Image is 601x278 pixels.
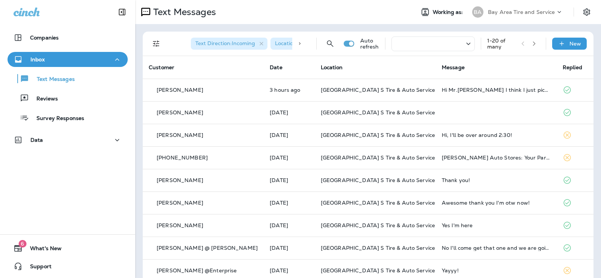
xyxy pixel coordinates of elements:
p: Oct 12, 2025 12:00 AM [270,155,309,161]
p: [PERSON_NAME] [157,177,203,183]
p: Oct 9, 2025 04:03 PM [270,200,309,206]
span: Location [321,64,343,71]
button: Text Messages [8,71,128,87]
p: [PERSON_NAME] [157,109,203,115]
p: [PHONE_NUMBER] [157,155,208,161]
button: 6What's New [8,241,128,256]
button: Search Messages [323,36,338,51]
div: 1 - 20 of many [487,38,515,50]
div: Hi, I'll be over around 2:30! [442,132,551,138]
button: Survey Responses [8,110,128,126]
p: [PERSON_NAME] [157,132,203,138]
p: [PERSON_NAME] [157,222,203,228]
span: Message [442,64,465,71]
p: [PERSON_NAME] @Enterprise [157,267,237,273]
p: Text Messages [29,76,75,83]
div: No I'll come get that one and we are going to get it done once the truck come back [442,245,551,251]
span: Text Direction : Incoming [195,40,255,47]
p: [PERSON_NAME] [157,87,203,93]
button: Reviews [8,90,128,106]
div: Text Direction:Incoming [191,38,267,50]
div: Thank you! [442,177,551,183]
span: Support [23,263,51,272]
div: Yayyy! [442,267,551,273]
p: Oct 6, 2025 02:05 PM [270,267,309,273]
span: [GEOGRAPHIC_DATA] S Tire & Auto Service [321,222,435,229]
span: Customer [149,64,174,71]
span: [GEOGRAPHIC_DATA] S Tire & Auto Service [321,132,435,138]
span: [GEOGRAPHIC_DATA] S Tire & Auto Service [321,109,435,116]
button: Companies [8,30,128,45]
span: Working as: [433,9,465,15]
button: Support [8,259,128,274]
p: [PERSON_NAME] @ [PERSON_NAME] [157,245,258,251]
span: [GEOGRAPHIC_DATA] S Tire & Auto Service [321,87,435,93]
p: Oct 13, 2025 12:01 PM [270,132,309,138]
p: Reviews [29,96,58,103]
span: 6 [18,240,26,248]
p: Auto refresh [360,38,379,50]
span: Date [270,64,282,71]
div: Hi Mr.Rick I think I just pick up my car, hopefully next week I can bring it back. Thank you [442,87,551,93]
span: [GEOGRAPHIC_DATA] S Tire & Auto Service [321,245,435,251]
span: [GEOGRAPHIC_DATA] S Tire & Auto Service [321,267,435,274]
span: [GEOGRAPHIC_DATA] S Tire & Auto Service [321,177,435,184]
button: Data [8,132,128,147]
button: Collapse Sidebar [112,5,133,20]
p: Bay Area Tire and Service [488,9,555,15]
p: Survey Responses [29,115,84,122]
span: [GEOGRAPHIC_DATA] S Tire & Auto Service [321,154,435,161]
p: Data [30,137,43,143]
span: What's New [23,245,62,254]
button: Inbox [8,52,128,67]
div: Location:[GEOGRAPHIC_DATA] S Tire & Auto Service [270,38,406,50]
div: BA [472,6,483,18]
p: Oct 8, 2025 11:09 AM [270,222,309,228]
div: Sheehy Auto Stores: Your Part(s) have arrived. Contact us for more information Inv 612202 SHEEHY ... [442,155,551,161]
p: New [569,41,581,47]
p: Oct 14, 2025 12:39 PM [270,87,309,93]
p: Inbox [30,56,45,62]
span: Replied [563,64,582,71]
p: Oct 10, 2025 10:33 AM [270,177,309,183]
p: Text Messages [150,6,216,18]
span: Location : [GEOGRAPHIC_DATA] S Tire & Auto Service [275,40,410,47]
div: Yes I'm here [442,222,551,228]
div: Awesome thank you I'm otw now! [442,200,551,206]
p: Oct 8, 2025 09:30 AM [270,245,309,251]
button: Filters [149,36,164,51]
p: Oct 13, 2025 12:23 PM [270,109,309,115]
span: [GEOGRAPHIC_DATA] S Tire & Auto Service [321,199,435,206]
p: [PERSON_NAME] [157,200,203,206]
p: Companies [30,35,59,41]
button: Settings [580,5,593,19]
